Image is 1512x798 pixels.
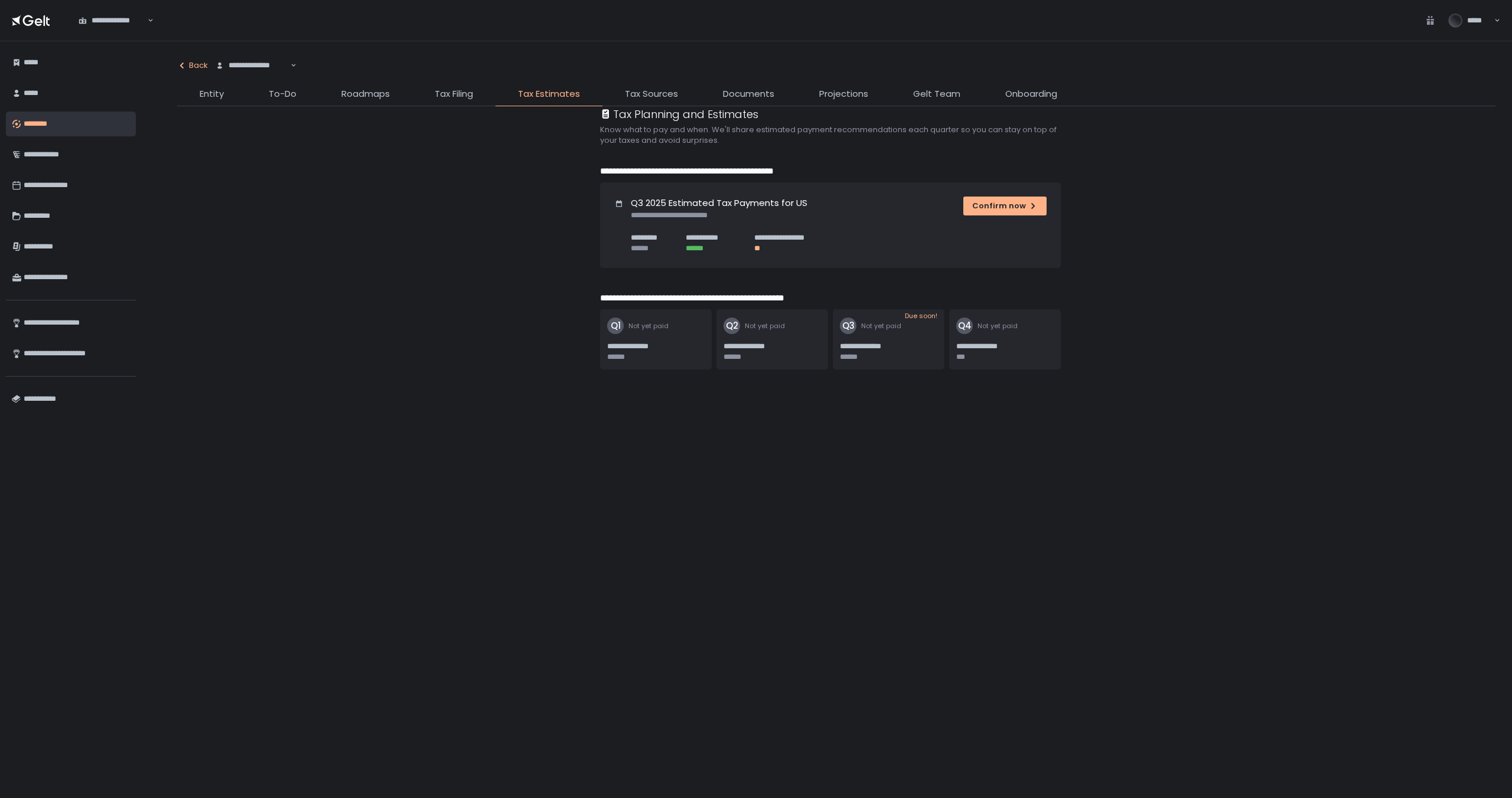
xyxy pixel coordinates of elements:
[861,322,901,331] span: Not yet paid
[518,87,580,101] span: Tax Estimates
[146,15,146,27] input: Search for option
[208,53,296,78] div: Search for option
[200,87,224,101] span: Entity
[913,87,960,101] span: Gelt Team
[958,319,972,332] text: Q4
[819,87,868,101] span: Projections
[289,60,289,71] input: Search for option
[435,87,473,101] span: Tax Filing
[723,87,774,101] span: Documents
[726,319,738,332] text: Q2
[972,201,1038,211] div: Confirm now
[611,319,621,332] text: Q1
[977,322,1018,331] span: Not yet paid
[600,106,758,122] div: Tax Planning and Estimates
[625,87,678,101] span: Tax Sources
[71,8,154,33] div: Search for option
[963,197,1047,215] button: Confirm now
[341,87,390,101] span: Roadmaps
[600,125,1073,146] h2: Know what to pay and when. We'll share estimated payment recommendations each quarter so you can ...
[177,53,208,78] button: Back
[177,60,208,71] div: Back
[842,319,855,332] text: Q3
[269,87,296,101] span: To-Do
[628,322,669,331] span: Not yet paid
[905,312,937,322] span: Due soon!
[631,197,807,210] h1: Q3 2025 Estimated Tax Payments for US
[1005,87,1057,101] span: Onboarding
[745,322,785,331] span: Not yet paid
